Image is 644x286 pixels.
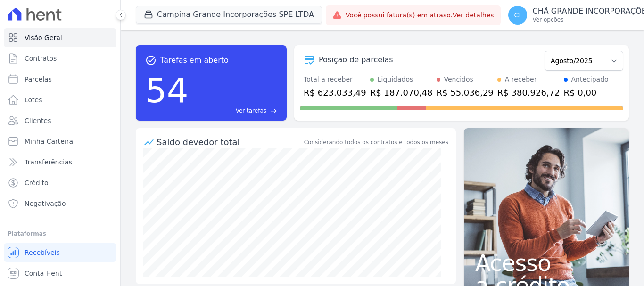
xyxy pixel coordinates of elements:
[25,178,49,188] span: Crédito
[304,74,366,84] div: Total a receber
[514,12,521,18] span: CI
[4,153,116,172] a: Transferências
[4,90,116,109] a: Lotes
[25,269,62,278] span: Conta Hent
[270,107,277,114] span: east
[505,74,537,84] div: A receber
[25,74,52,84] span: Parcelas
[4,264,116,283] a: Conta Hent
[25,199,66,208] span: Negativação
[157,136,302,148] div: Saldo devedor total
[4,111,116,130] a: Clientes
[304,138,448,147] div: Considerando todos os contratos e todos os meses
[497,86,560,99] div: R$ 380.926,72
[4,70,116,89] a: Parcelas
[437,86,494,99] div: R$ 55.036,29
[4,194,116,213] a: Negativação
[25,54,57,63] span: Contratos
[370,86,433,99] div: R$ 187.070,48
[4,28,116,47] a: Visão Geral
[319,54,393,65] div: Posição de parcelas
[25,116,51,125] span: Clientes
[564,86,609,99] div: R$ 0,00
[25,33,62,42] span: Visão Geral
[145,66,189,115] div: 54
[136,6,322,24] button: Campina Grande Incorporações SPE LTDA
[304,86,366,99] div: R$ 623.033,49
[236,106,266,115] span: Ver tarefas
[571,74,609,84] div: Antecipado
[145,55,157,66] span: task_alt
[160,55,229,66] span: Tarefas em aberto
[346,10,494,20] span: Você possui fatura(s) em atraso.
[378,74,413,84] div: Liquidados
[475,252,618,274] span: Acesso
[25,248,60,257] span: Recebíveis
[25,137,73,146] span: Minha Carteira
[444,74,473,84] div: Vencidos
[192,106,277,115] a: Ver tarefas east
[4,243,116,262] a: Recebíveis
[25,95,42,105] span: Lotes
[4,49,116,68] a: Contratos
[25,157,72,167] span: Transferências
[4,132,116,151] a: Minha Carteira
[453,11,494,19] a: Ver detalhes
[8,228,113,239] div: Plataformas
[4,173,116,192] a: Crédito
